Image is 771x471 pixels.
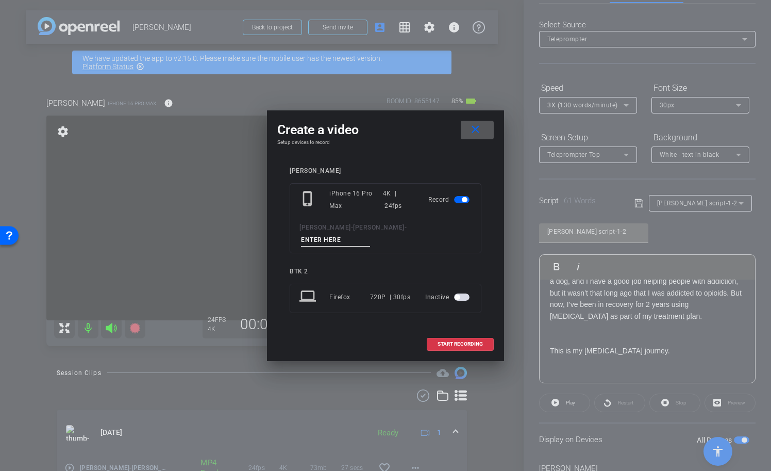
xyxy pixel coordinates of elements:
div: [PERSON_NAME] [290,167,481,175]
mat-icon: close [469,123,482,136]
input: ENTER HERE [301,234,370,247]
div: 720P | 30fps [370,288,411,306]
div: iPhone 16 Pro Max [329,187,383,212]
h4: Setup devices to record [277,139,494,145]
div: BTK 2 [290,268,481,275]
span: - [351,224,354,231]
div: 4K | 24fps [383,187,413,212]
span: - [405,224,407,231]
div: Create a video [277,121,494,139]
span: START RECORDING [438,342,483,347]
span: [PERSON_NAME] [353,224,405,231]
mat-icon: laptop [299,288,318,306]
span: [PERSON_NAME] [299,224,351,231]
div: Inactive [425,288,472,306]
button: START RECORDING [427,338,494,351]
mat-icon: phone_iphone [299,190,318,209]
div: Record [428,187,472,212]
div: Firefox [329,288,370,306]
